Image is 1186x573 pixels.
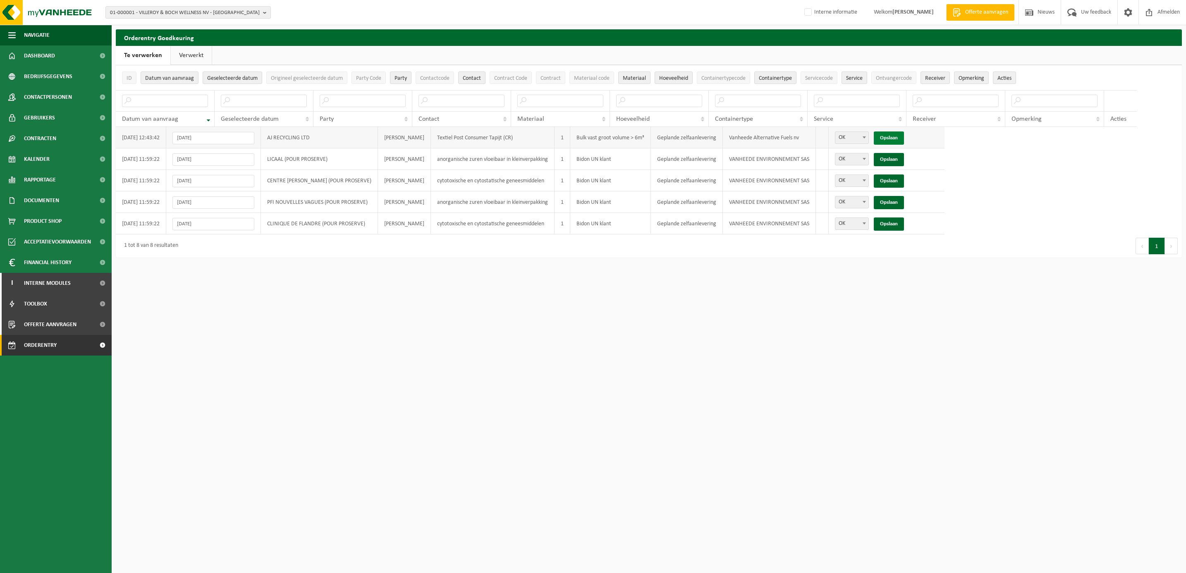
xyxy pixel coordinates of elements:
[570,127,651,148] td: Bulk vast groot volume > 6m³
[569,72,614,84] button: Materiaal codeMateriaal code: Activate to sort
[754,72,796,84] button: ContainertypeContainertype: Activate to sort
[954,72,989,84] button: OpmerkingOpmerking: Activate to sort
[116,170,166,191] td: [DATE] 11:59:22
[651,213,723,234] td: Geplande zelfaanlevering
[723,213,816,234] td: VANHEEDE ENVIRONNEMENT SAS
[122,116,178,122] span: Datum van aanvraag
[261,127,378,148] td: AJ RECYCLING LTD
[1149,238,1165,254] button: 1
[221,116,279,122] span: Geselecteerde datum
[171,46,212,65] a: Verwerkt
[651,170,723,191] td: Geplande zelfaanlevering
[846,75,863,81] span: Service
[555,191,570,213] td: 1
[8,273,16,294] span: I
[24,45,55,66] span: Dashboard
[570,191,651,213] td: Bidon UN klant
[801,72,837,84] button: ServicecodeServicecode: Activate to sort
[116,29,1182,45] h2: Orderentry Goedkeuring
[623,75,646,81] span: Materiaal
[925,75,945,81] span: Receiver
[24,273,71,294] span: Interne modules
[494,75,527,81] span: Contract Code
[555,213,570,234] td: 1
[892,9,934,15] strong: [PERSON_NAME]
[490,72,532,84] button: Contract CodeContract Code: Activate to sort
[659,75,688,81] span: Hoeveelheid
[24,314,77,335] span: Offerte aanvragen
[517,116,544,122] span: Materiaal
[803,6,857,19] label: Interne informatie
[127,75,132,81] span: ID
[116,148,166,170] td: [DATE] 11:59:22
[540,75,561,81] span: Contract
[122,72,136,84] button: IDID: Activate to sort
[24,66,72,87] span: Bedrijfsgegevens
[24,211,62,232] span: Product Shop
[805,75,833,81] span: Servicecode
[378,213,431,234] td: [PERSON_NAME]
[574,75,610,81] span: Materiaal code
[24,87,72,107] span: Contactpersonen
[1110,116,1126,122] span: Acties
[993,72,1016,84] button: Acties
[110,7,260,19] span: 01-000001 - VILLEROY & BOCH WELLNESS NV - [GEOGRAPHIC_DATA]
[261,213,378,234] td: CLINIQUE DE FLANDRE (POUR PROSERVE)
[351,72,386,84] button: Party CodeParty Code: Activate to sort
[570,170,651,191] td: Bidon UN klant
[655,72,693,84] button: HoeveelheidHoeveelheid: Activate to sort
[835,196,868,208] span: OK
[378,191,431,213] td: [PERSON_NAME]
[814,116,833,122] span: Service
[835,218,868,229] span: OK
[723,148,816,170] td: VANHEEDE ENVIRONNEMENT SAS
[570,213,651,234] td: Bidon UN klant
[420,75,450,81] span: Contactcode
[378,127,431,148] td: [PERSON_NAME]
[105,6,271,19] button: 01-000001 - VILLEROY & BOCH WELLNESS NV - [GEOGRAPHIC_DATA]
[913,116,936,122] span: Receiver
[921,72,950,84] button: ReceiverReceiver: Activate to sort
[261,191,378,213] td: PFI NOUVELLES VAGUES (POUR PROSERVE)
[390,72,411,84] button: PartyParty: Activate to sort
[431,191,555,213] td: anorganische zuren vloeibaar in kleinverpakking
[874,153,904,166] a: Opslaan
[416,72,454,84] button: ContactcodeContactcode: Activate to sort
[378,170,431,191] td: [PERSON_NAME]
[207,75,258,81] span: Geselecteerde datum
[715,116,753,122] span: Containertype
[555,127,570,148] td: 1
[555,148,570,170] td: 1
[24,149,50,170] span: Kalender
[418,116,439,122] span: Contact
[871,72,916,84] button: OntvangercodeOntvangercode: Activate to sort
[555,170,570,191] td: 1
[458,72,485,84] button: ContactContact: Activate to sort
[618,72,650,84] button: MateriaalMateriaal: Activate to sort
[463,75,481,81] span: Contact
[431,127,555,148] td: Textiel Post Consumer Tapijt (CR)
[651,127,723,148] td: Geplande zelfaanlevering
[431,170,555,191] td: cytotoxische en cytostatische geneesmiddelen
[266,72,347,84] button: Origineel geselecteerde datumOrigineel geselecteerde datum: Activate to sort
[759,75,792,81] span: Containertype
[997,75,1011,81] span: Acties
[261,148,378,170] td: LICAAL (POUR PROSERVE)
[431,148,555,170] td: anorganische zuren vloeibaar in kleinverpakking
[723,127,816,148] td: Vanheede Alternative Fuels nv
[320,116,334,122] span: Party
[874,174,904,188] a: Opslaan
[116,127,166,148] td: [DATE] 12:43:42
[356,75,381,81] span: Party Code
[963,8,1010,17] span: Offerte aanvragen
[395,75,407,81] span: Party
[701,75,746,81] span: Containertypecode
[116,213,166,234] td: [DATE] 11:59:22
[24,170,56,190] span: Rapportage
[835,153,868,165] span: OK
[431,213,555,234] td: cytotoxische en cytostatische geneesmiddelen
[203,72,262,84] button: Geselecteerde datumGeselecteerde datum: Activate to sort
